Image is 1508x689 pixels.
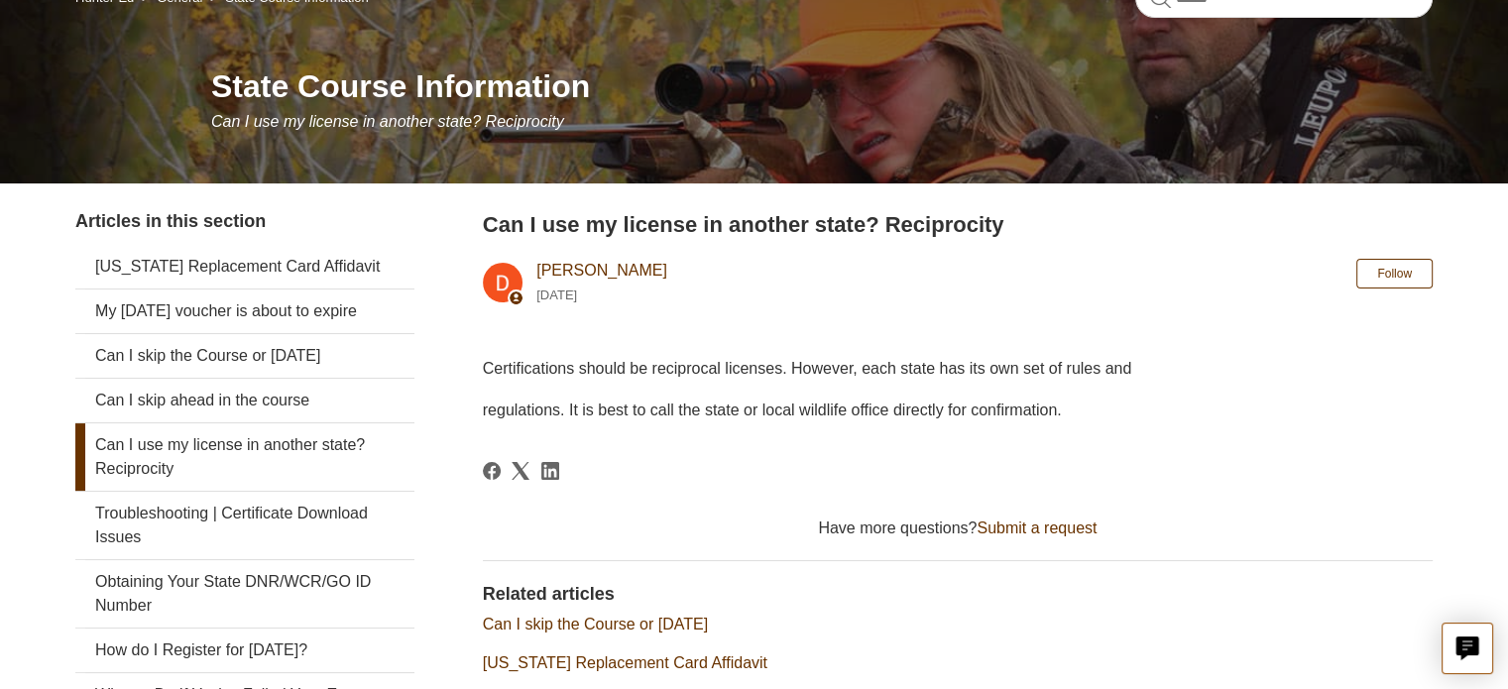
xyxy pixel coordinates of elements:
a: Facebook [483,462,501,480]
button: Follow Article [1356,259,1433,288]
a: [US_STATE] Replacement Card Affidavit [483,654,767,671]
time: 02/12/2024, 14:13 [536,287,577,302]
span: Can I use my license in another state? Reciprocity [211,113,564,130]
a: My [DATE] voucher is about to expire [75,289,414,333]
span: Certifications should be reciprocal licenses. However, each state has its own set of rules and [483,360,1132,377]
a: Can I skip ahead in the course [75,379,414,422]
h2: Related articles [483,581,1433,608]
a: Can I skip the Course or [DATE] [483,616,708,632]
span: regulations. It is best to call the state or local wildlife office directly for confirmation. [483,402,1062,418]
button: Live chat [1442,623,1493,674]
svg: Share this page on Facebook [483,462,501,480]
a: [PERSON_NAME] [536,262,667,279]
a: How do I Register for [DATE]? [75,629,414,672]
h2: Can I use my license in another state? Reciprocity [483,208,1433,241]
svg: Share this page on LinkedIn [541,462,559,480]
a: Can I use my license in another state? Reciprocity [75,423,414,491]
a: LinkedIn [541,462,559,480]
svg: Share this page on X Corp [512,462,529,480]
a: Troubleshooting | Certificate Download Issues [75,492,414,559]
a: Can I skip the Course or [DATE] [75,334,414,378]
span: Articles in this section [75,211,266,231]
a: Submit a request [977,519,1097,536]
a: Obtaining Your State DNR/WCR/GO ID Number [75,560,414,628]
div: Have more questions? [483,517,1433,540]
h1: State Course Information [211,62,1433,110]
a: X Corp [512,462,529,480]
a: [US_STATE] Replacement Card Affidavit [75,245,414,288]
